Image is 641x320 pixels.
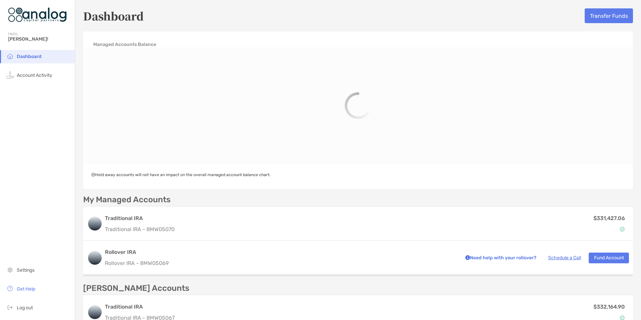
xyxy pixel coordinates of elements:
[17,305,33,311] span: Log out
[83,284,189,292] p: [PERSON_NAME] Accounts
[105,303,175,311] h3: Traditional IRA
[88,306,102,319] img: logo account
[6,284,14,292] img: get-help icon
[88,251,102,265] img: logo account
[83,8,144,23] h5: Dashboard
[88,217,102,230] img: logo account
[83,196,171,204] p: My Managed Accounts
[17,54,42,59] span: Dashboard
[6,71,14,79] img: activity icon
[17,286,35,292] span: Get Help
[105,225,175,233] p: Traditional IRA - 8MW05070
[6,303,14,311] img: logout icon
[17,267,35,273] span: Settings
[464,254,536,262] p: Need help with your rollover?
[593,214,625,222] p: $331,427.06
[105,248,456,256] h3: Rollover IRA
[6,266,14,274] img: settings icon
[620,315,625,320] img: Account Status icon
[589,253,629,263] button: Fund Account
[6,52,14,60] img: household icon
[585,8,633,23] button: Transfer Funds
[8,36,71,42] span: [PERSON_NAME]!
[8,3,67,27] img: Zoe Logo
[17,72,52,78] span: Account Activity
[105,259,456,267] p: Rollover IRA - 8MW05069
[91,172,271,177] span: Held away accounts will not have an impact on the overall managed account balance chart.
[593,303,625,311] p: $332,164.90
[93,42,156,47] h4: Managed Accounts Balance
[620,227,625,231] img: Account Status icon
[548,255,581,261] a: Schedule a Call
[105,214,175,222] h3: Traditional IRA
